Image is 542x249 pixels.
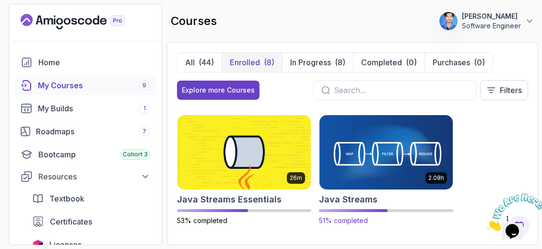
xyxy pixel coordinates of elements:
div: Resources [38,171,150,182]
img: Chat attention grabber [4,4,63,42]
p: All [185,57,195,68]
a: roadmaps [15,122,156,141]
img: Java Streams card [316,113,456,191]
span: 53% completed [177,216,227,225]
p: Software Engineer [462,21,521,31]
span: Textbook [49,193,84,204]
div: (8) [264,57,274,68]
div: Home [38,57,150,68]
p: Filters [500,84,522,96]
div: (0) [474,57,485,68]
img: user profile image [439,12,458,30]
div: (0) [406,57,417,68]
button: Enrolled(8) [222,53,282,72]
p: 26m [290,174,302,182]
div: My Courses [38,80,150,91]
button: In Progress(8) [282,53,353,72]
button: Filters [480,80,528,100]
a: courses [15,76,156,95]
h2: courses [171,13,217,29]
img: Java Streams Essentials card [177,115,311,190]
span: 9 [142,82,146,89]
a: bootcamp [15,145,156,164]
span: 1 [4,4,8,12]
p: 2.08h [428,174,444,182]
p: In Progress [290,57,331,68]
div: My Builds [38,103,150,114]
p: [PERSON_NAME] [462,12,521,21]
p: Purchases [433,57,470,68]
h2: Java Streams [319,193,377,206]
p: Enrolled [230,57,260,68]
a: Java Streams card2.08hJava Streams51% completed [319,115,453,226]
span: Certificates [50,216,92,227]
span: 1 [143,105,146,112]
a: Landing page [21,14,147,29]
button: All(44) [177,53,222,72]
div: (8) [335,57,345,68]
span: Cohort 3 [123,151,148,158]
a: Java Streams Essentials card26mJava Streams Essentials53% completed [177,115,311,226]
span: 51% completed [319,216,368,225]
input: Search... [334,84,468,96]
a: builds [15,99,156,118]
button: user profile image[PERSON_NAME]Software Engineer [439,12,534,31]
div: Bootcamp [38,149,150,160]
a: certificates [26,212,156,231]
button: Purchases(0) [424,53,493,72]
div: Explore more Courses [182,85,255,95]
button: Resources [15,168,156,185]
div: Roadmaps [36,126,150,137]
span: 7 [142,128,146,135]
h2: Java Streams Essentials [177,193,282,206]
button: Completed(0) [353,53,424,72]
iframe: chat widget [483,189,542,235]
p: Completed [361,57,402,68]
div: (44) [199,57,214,68]
a: textbook [26,189,156,208]
button: Explore more Courses [177,81,259,100]
a: home [15,53,156,72]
